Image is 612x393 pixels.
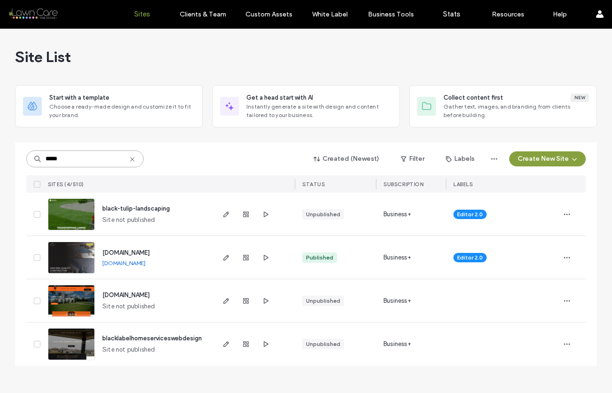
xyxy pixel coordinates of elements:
[245,10,292,18] label: Custom Assets
[102,259,145,267] a: [DOMAIN_NAME]
[457,210,483,219] span: Editor 2.0
[383,296,411,306] span: Business+
[212,85,400,127] div: Get a head start with AIInstantly generate a site with design and content tailored to your business.
[102,291,150,299] a: [DOMAIN_NAME]
[457,253,483,262] span: Editor 2.0
[22,7,41,15] span: Help
[312,10,348,18] label: White Label
[437,151,483,166] button: Labels
[246,102,392,119] span: Instantly generate a site with design and content tailored to your business.
[383,210,411,219] span: Business+
[383,253,411,262] span: Business+
[134,10,150,18] label: Sites
[383,181,423,188] span: SUBSCRIPTION
[306,340,340,348] div: Unpublished
[246,93,313,102] span: Get a head start with AI
[453,181,473,188] span: LABELS
[102,205,170,212] a: black-tulip-landscaping
[509,151,586,166] button: Create New Site
[102,335,202,342] a: blacklabelhomeserviceswebdesign
[306,151,388,166] button: Created (Newest)
[180,10,226,18] label: Clients & Team
[102,345,155,354] span: Site not published
[444,93,503,102] span: Collect content first
[492,10,524,18] label: Resources
[15,47,71,66] span: Site List
[383,339,411,349] span: Business+
[48,181,84,188] span: SITES (4/510)
[15,85,203,127] div: Start with a templateChoose a ready-made design and customize it to fit your brand.
[409,85,597,127] div: Collect content firstNewGather text, images, and branding from clients before building.
[49,93,109,102] span: Start with a template
[571,94,589,102] div: New
[443,10,460,18] label: Stats
[306,210,340,219] div: Unpublished
[444,102,589,119] span: Gather text, images, and branding from clients before building.
[102,215,155,225] span: Site not published
[102,249,150,256] a: [DOMAIN_NAME]
[49,102,195,119] span: Choose a ready-made design and customize it to fit your brand.
[306,253,333,262] div: Published
[553,10,567,18] label: Help
[368,10,414,18] label: Business Tools
[102,302,155,311] span: Site not published
[391,151,434,166] button: Filter
[306,297,340,305] div: Unpublished
[302,181,325,188] span: STATUS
